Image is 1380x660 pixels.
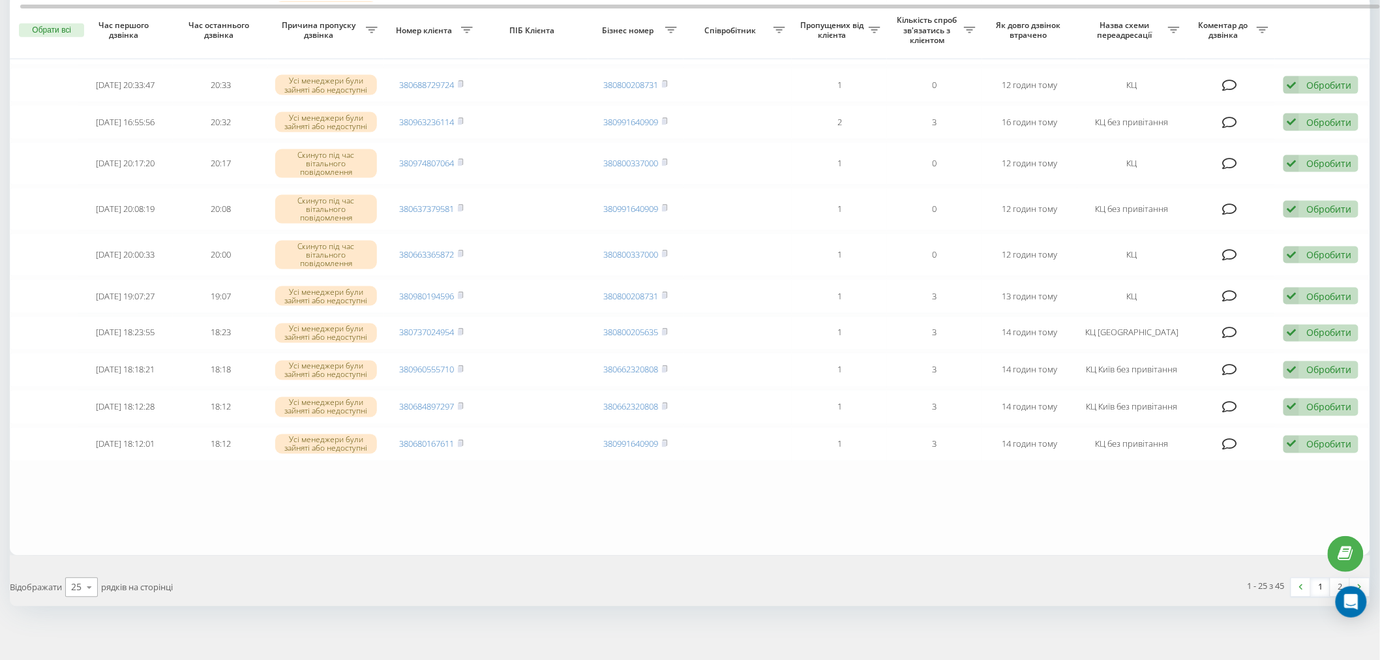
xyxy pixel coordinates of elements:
td: 20:17 [173,142,268,185]
td: [DATE] 20:33:47 [78,68,173,102]
td: КЦ без привітання [1077,427,1186,462]
a: 380663365872 [400,248,455,260]
a: 380680167611 [400,438,455,450]
td: 0 [887,142,982,185]
td: 18:12 [173,427,268,462]
a: 380800337000 [604,248,659,260]
div: Усі менеджери були зайняті або недоступні [275,397,378,417]
span: Причина пропуску дзвінка [275,20,365,40]
a: 380800337000 [604,157,659,169]
span: Відображати [10,582,62,593]
td: [DATE] 20:08:19 [78,188,173,231]
div: 1 - 25 з 45 [1248,580,1285,593]
td: 18:12 [173,390,268,425]
a: 2 [1330,578,1350,597]
div: Обробити [1306,290,1351,303]
td: 12 годин тому [982,233,1077,277]
td: 20:00 [173,233,268,277]
td: 1 [792,279,887,314]
td: 14 годин тому [982,353,1077,387]
td: 3 [887,279,982,314]
td: 19:07 [173,279,268,314]
td: 1 [792,233,887,277]
div: Обробити [1306,401,1351,413]
a: 380737024954 [400,327,455,338]
td: 2 [792,105,887,140]
td: 3 [887,427,982,462]
div: Скинуто під час вітального повідомлення [275,149,378,178]
td: [DATE] 19:07:27 [78,279,173,314]
span: рядків на сторінці [101,582,173,593]
a: 380800208731 [604,79,659,91]
div: Усі менеджери були зайняті або недоступні [275,323,378,343]
td: КЦ Київ без привітання [1077,390,1186,425]
a: 380974807064 [400,157,455,169]
div: Усі менеджери були зайняті або недоступні [275,286,378,306]
a: 380688729724 [400,79,455,91]
div: Обробити [1306,327,1351,339]
span: ПІБ Клієнта [490,25,577,36]
td: 0 [887,68,982,102]
div: Усі менеджери були зайняті або недоступні [275,434,378,454]
td: КЦ без привітання [1077,105,1186,140]
td: 1 [792,316,887,351]
div: Обробити [1306,248,1351,261]
span: Пропущених від клієнта [798,20,869,40]
td: 1 [792,188,887,231]
a: 380960555710 [400,364,455,376]
td: [DATE] 20:00:33 [78,233,173,277]
a: 380991640909 [604,203,659,215]
td: [DATE] 18:12:28 [78,390,173,425]
td: 3 [887,316,982,351]
td: 18:18 [173,353,268,387]
a: 380662320808 [604,364,659,376]
td: 14 годин тому [982,390,1077,425]
a: 380684897297 [400,401,455,413]
div: Усі менеджери були зайняті або недоступні [275,75,378,95]
td: 1 [792,142,887,185]
td: [DATE] 18:23:55 [78,316,173,351]
span: Кількість спроб зв'язатись з клієнтом [893,15,964,46]
span: Час останнього дзвінка [184,20,258,40]
a: 380800205635 [604,327,659,338]
td: 14 годин тому [982,427,1077,462]
td: [DATE] 20:17:20 [78,142,173,185]
div: Обробити [1306,438,1351,451]
td: КЦ [1077,68,1186,102]
td: [DATE] 16:55:56 [78,105,173,140]
td: 1 [792,353,887,387]
span: Назва схеми переадресації [1084,20,1168,40]
td: 0 [887,188,982,231]
td: КЦ [GEOGRAPHIC_DATA] [1077,316,1186,351]
span: Коментар до дзвінка [1193,20,1257,40]
td: 16 годин тому [982,105,1077,140]
td: 3 [887,353,982,387]
div: Обробити [1306,116,1351,128]
td: 14 годин тому [982,316,1077,351]
td: КЦ [1077,142,1186,185]
td: 12 годин тому [982,188,1077,231]
td: 0 [887,233,982,277]
td: 1 [792,427,887,462]
td: [DATE] 18:18:21 [78,353,173,387]
td: 20:08 [173,188,268,231]
div: Усі менеджери були зайняті або недоступні [275,361,378,380]
td: 18:23 [173,316,268,351]
td: 1 [792,390,887,425]
div: Обробити [1306,157,1351,170]
div: Обробити [1306,203,1351,215]
a: 380991640909 [604,438,659,450]
div: Обробити [1306,79,1351,91]
td: [DATE] 18:12:01 [78,427,173,462]
a: 380980194596 [400,290,455,302]
td: 20:32 [173,105,268,140]
span: Бізнес номер [595,25,665,36]
a: 380637379581 [400,203,455,215]
span: Як довго дзвінок втрачено [993,20,1067,40]
td: 20:33 [173,68,268,102]
span: Співробітник [690,25,774,36]
div: 25 [71,581,82,594]
td: 1 [792,68,887,102]
div: Скинуто під час вітального повідомлення [275,241,378,269]
span: Час першого дзвінка [89,20,162,40]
